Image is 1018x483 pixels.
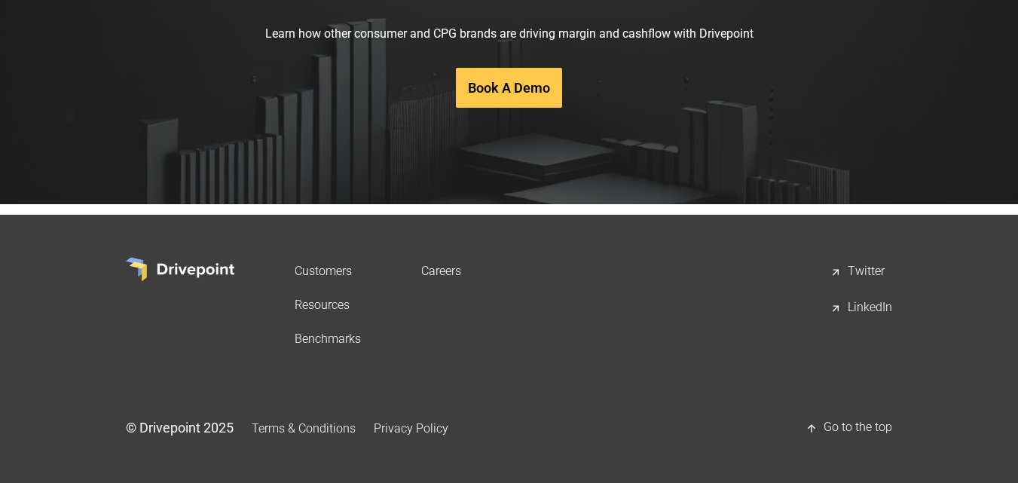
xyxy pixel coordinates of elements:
a: Twitter [830,257,892,287]
a: Go to the top [806,413,892,443]
div: Twitter [848,263,885,281]
a: Customers [295,257,361,285]
a: Resources [295,291,361,319]
iframe: Chat Widget [943,411,1018,483]
a: LinkedIn [830,293,892,323]
a: Benchmarks [295,325,361,353]
div: Go to the top [824,419,892,437]
a: Privacy Policy [374,414,448,442]
a: Careers [421,257,461,285]
a: Terms & Conditions [252,414,356,442]
div: LinkedIn [848,299,892,317]
div: © Drivepoint 2025 [126,418,234,437]
a: Book A Demo [456,68,562,108]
